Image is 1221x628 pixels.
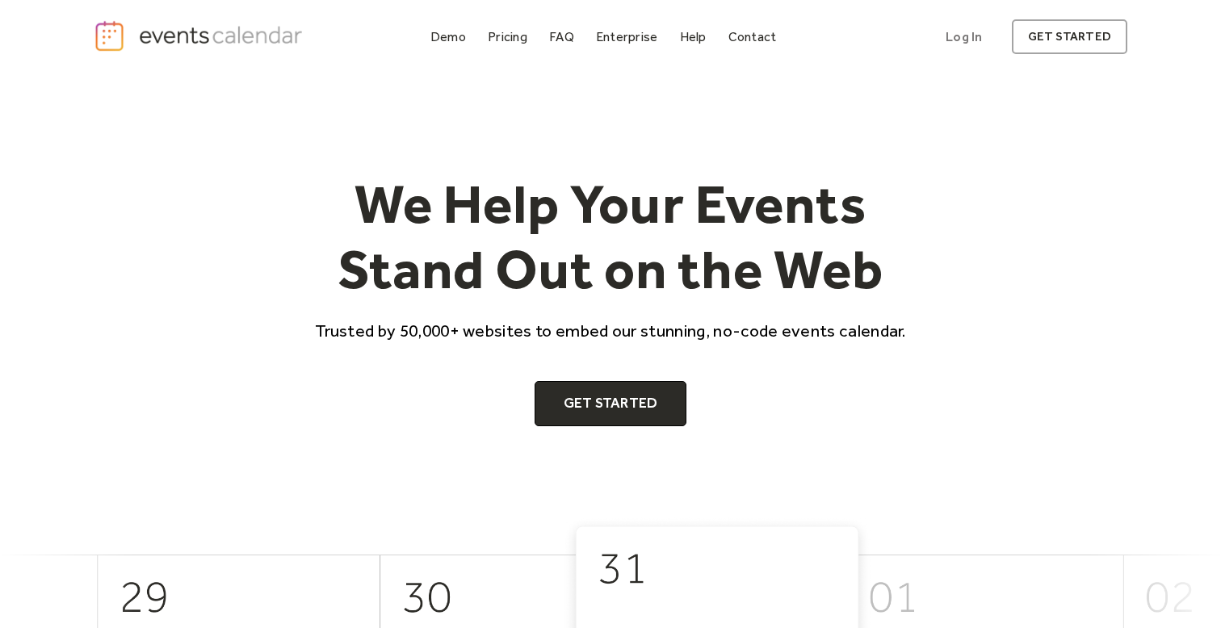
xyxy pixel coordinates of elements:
[929,19,998,54] a: Log In
[430,32,466,41] div: Demo
[300,319,921,342] p: Trusted by 50,000+ websites to embed our stunning, no-code events calendar.
[488,32,527,41] div: Pricing
[596,32,657,41] div: Enterprise
[673,26,713,48] a: Help
[680,32,707,41] div: Help
[481,26,534,48] a: Pricing
[543,26,581,48] a: FAQ
[94,19,307,52] a: home
[722,26,783,48] a: Contact
[1012,19,1127,54] a: get started
[300,171,921,303] h1: We Help Your Events Stand Out on the Web
[549,32,574,41] div: FAQ
[535,381,687,426] a: Get Started
[728,32,777,41] div: Contact
[424,26,472,48] a: Demo
[590,26,664,48] a: Enterprise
